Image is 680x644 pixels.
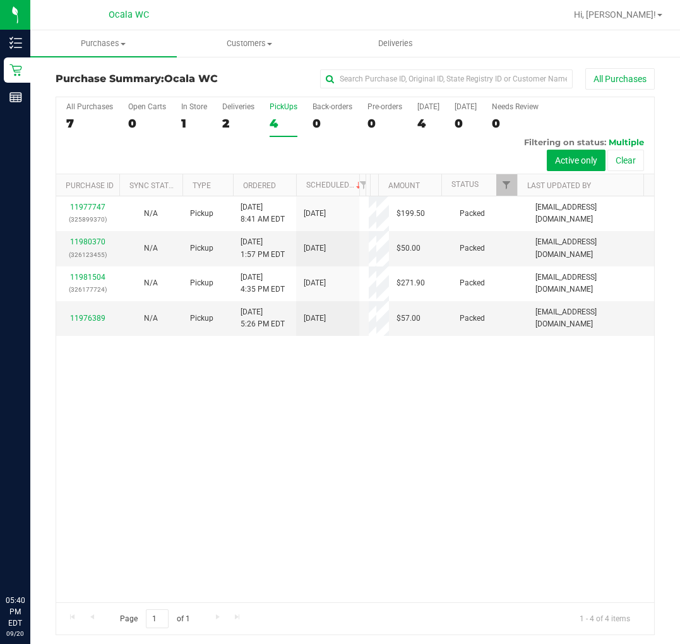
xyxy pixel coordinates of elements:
a: 11976389 [70,314,105,323]
p: (326123455) [64,249,112,261]
span: Ocala WC [164,73,218,85]
a: 11980370 [70,237,105,246]
span: Pickup [190,242,213,254]
span: Pickup [190,277,213,289]
div: Pre-orders [367,102,402,111]
button: Active only [547,150,605,171]
span: Deliveries [361,38,430,49]
a: Ordered [243,181,276,190]
button: Clear [607,150,644,171]
a: Purchase ID [66,181,114,190]
span: Packed [460,313,485,325]
div: Back-orders [313,102,352,111]
p: 05:40 PM EDT [6,595,25,629]
div: 0 [128,116,166,131]
div: All Purchases [66,102,113,111]
th: Address [370,174,378,196]
div: 4 [417,116,439,131]
span: Purchases [30,38,177,49]
span: $199.50 [397,208,425,220]
div: In Store [181,102,207,111]
a: Type [193,181,211,190]
inline-svg: Inventory [9,37,22,49]
span: [DATE] [304,313,326,325]
span: [DATE] [304,242,326,254]
span: Ocala WC [109,9,149,20]
button: N/A [144,208,158,220]
p: (326177724) [64,283,112,295]
span: Hi, [PERSON_NAME]! [574,9,656,20]
a: Amount [388,181,420,190]
input: 1 [146,609,169,629]
a: Status [451,180,479,189]
div: 0 [492,116,539,131]
span: Not Applicable [144,314,158,323]
a: Purchases [30,30,177,57]
input: Search Purchase ID, Original ID, State Registry ID or Customer Name... [320,69,573,88]
span: 1 - 4 of 4 items [570,609,640,628]
span: [DATE] [304,208,326,220]
a: Sync Status [129,181,178,190]
div: 1 [181,116,207,131]
button: N/A [144,277,158,289]
span: [DATE] 4:35 PM EDT [241,271,285,295]
span: Packed [460,242,485,254]
span: $57.00 [397,313,421,325]
div: 0 [455,116,477,131]
span: Not Applicable [144,244,158,253]
p: 09/20 [6,629,25,638]
span: [DATE] 5:26 PM EDT [241,306,285,330]
a: 11981504 [70,273,105,282]
a: Deliveries [323,30,469,57]
a: Filter [353,174,374,196]
span: [DATE] 8:41 AM EDT [241,201,285,225]
inline-svg: Reports [9,91,22,104]
div: 0 [313,116,352,131]
span: Not Applicable [144,209,158,218]
inline-svg: Retail [9,64,22,76]
div: 4 [270,116,297,131]
a: Customers [177,30,323,57]
span: [EMAIL_ADDRESS][DOMAIN_NAME] [535,201,647,225]
span: $271.90 [397,277,425,289]
span: Not Applicable [144,278,158,287]
span: Page of 1 [109,609,200,629]
span: Pickup [190,208,213,220]
span: $50.00 [397,242,421,254]
span: Multiple [609,137,644,147]
a: Scheduled [306,181,364,189]
div: [DATE] [455,102,477,111]
span: Customers [177,38,323,49]
button: N/A [144,242,158,254]
span: Pickup [190,313,213,325]
a: Filter [496,174,517,196]
div: 7 [66,116,113,131]
button: All Purchases [585,68,655,90]
span: Packed [460,208,485,220]
h3: Purchase Summary: [56,73,255,85]
div: PickUps [270,102,297,111]
span: [EMAIL_ADDRESS][DOMAIN_NAME] [535,306,647,330]
div: Needs Review [492,102,539,111]
span: Filtering on status: [524,137,606,147]
a: Last Updated By [527,181,591,190]
span: Packed [460,277,485,289]
div: [DATE] [417,102,439,111]
button: N/A [144,313,158,325]
iframe: Resource center [13,543,51,581]
p: (325899370) [64,213,112,225]
div: 0 [367,116,402,131]
span: [EMAIL_ADDRESS][DOMAIN_NAME] [535,236,647,260]
a: 11977747 [70,203,105,212]
div: Deliveries [222,102,254,111]
span: [EMAIL_ADDRESS][DOMAIN_NAME] [535,271,647,295]
span: [DATE] 1:57 PM EDT [241,236,285,260]
div: 2 [222,116,254,131]
span: [DATE] [304,277,326,289]
div: Open Carts [128,102,166,111]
